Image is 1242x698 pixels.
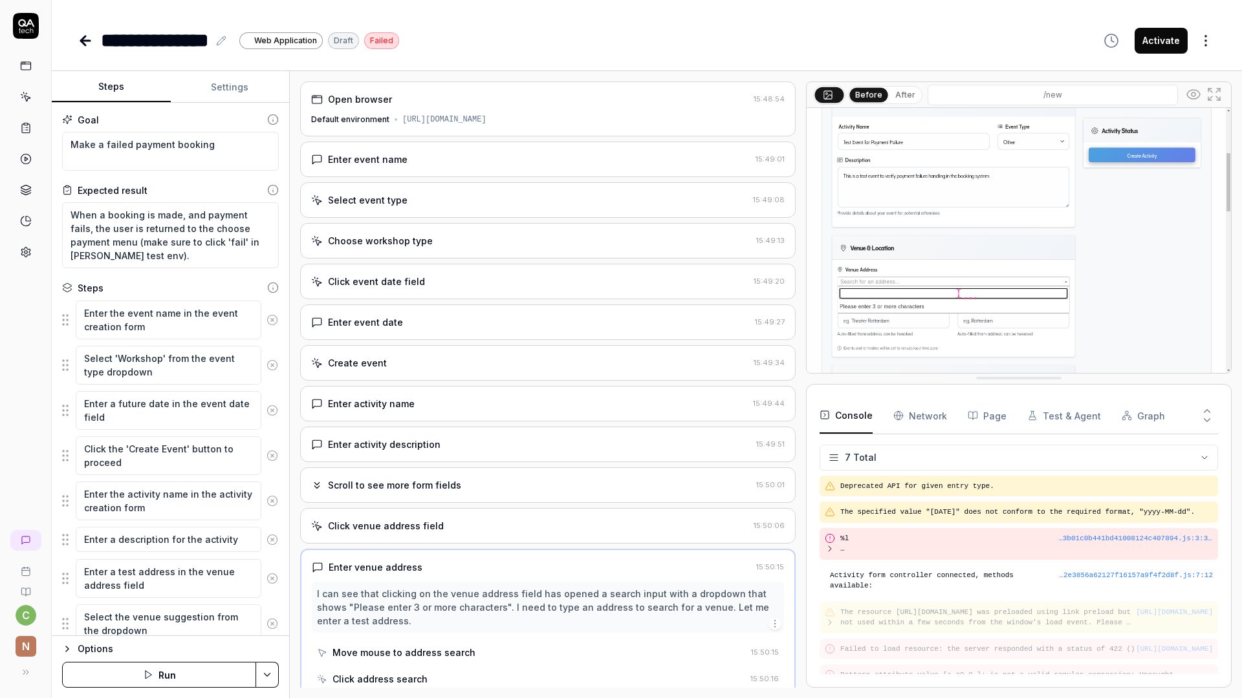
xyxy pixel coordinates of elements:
button: [URL][DOMAIN_NAME] [1136,644,1213,655]
button: n [5,626,46,659]
div: Click address search [332,672,428,686]
div: Select event type [328,193,408,207]
button: View version history [1096,28,1127,54]
div: Suggestions [62,558,279,598]
button: Steps [52,72,171,103]
pre: Failed to load resource: the server responded with a status of 422 () [840,644,1213,655]
pre: The specified value "[DATE]" does not conform to the required format, "yyyy-MM-dd". [840,507,1213,518]
time: 15:49:20 [754,277,785,286]
button: Remove step [261,307,283,333]
time: 15:48:54 [754,94,785,103]
pre: %l %i %d Sitam consectetu adipiscing ElitSeddo: Eiusmo temp incididunt ut labo (etdolor 'magnaAli... [840,533,1058,555]
button: After [890,88,921,102]
button: Before [850,87,888,101]
div: Suggestions [62,390,279,430]
div: Suggestions [62,604,279,644]
div: Click event date field [328,275,425,288]
div: Open browser [328,92,392,106]
time: 15:50:16 [750,674,779,683]
button: Console [820,397,873,434]
time: 15:49:51 [756,439,785,449]
time: 15:49:27 [755,317,785,326]
button: Test & Agent [1027,397,1101,434]
span: n [16,636,36,657]
div: Expected result [78,184,147,197]
button: Network [893,397,947,434]
button: Click address search15:50:16 [312,667,784,691]
a: New conversation [10,530,41,551]
button: …2e3856a62127f16157a9f4f2d8f.js:7:12 [1059,570,1213,581]
div: Enter event name [328,153,408,166]
span: Web Application [254,35,317,47]
button: Remove step [261,527,283,553]
div: Enter event date [328,315,403,329]
a: Web Application [239,32,323,49]
button: [URL][DOMAIN_NAME] [1136,607,1213,618]
pre: Deprecated API for given entry type. [840,481,1213,492]
time: 15:49:08 [753,195,785,204]
button: Open in full screen [1204,84,1225,105]
button: Move mouse to address search15:50:15 [312,640,784,664]
div: Goal [78,113,99,127]
time: 15:50:06 [754,521,785,530]
div: Suggestions [62,481,279,521]
div: Choose workshop type [328,234,433,248]
pre: Activity form controller connected, methods available: [830,570,1213,591]
div: Create event [328,356,387,370]
div: Suggestions [62,345,279,385]
div: Failed [364,32,399,49]
div: Steps [78,281,103,295]
button: Remove step [261,488,283,514]
time: 15:49:44 [753,399,785,408]
div: Move mouse to address search [332,646,475,659]
div: Enter venue address [329,560,422,574]
time: 15:49:13 [756,236,785,245]
div: Draft [328,32,359,49]
div: Suggestions [62,436,279,476]
button: Remove step [261,352,283,378]
button: Graph [1122,397,1165,434]
div: Click venue address field [328,519,444,533]
pre: Pattern attribute value [a-z0-9-]+ is not a valid regular expression: Uncaught SyntaxError: Inval... [840,670,1213,691]
div: Suggestions [62,526,279,553]
button: Remove step [261,566,283,591]
button: Page [968,397,1007,434]
a: Documentation [5,576,46,597]
button: c [16,605,36,626]
button: Activate [1135,28,1188,54]
div: Default environment [311,114,389,125]
div: Suggestions [62,300,279,340]
div: …3b01c0b441bd41008124c407894.js : 3 : 39434 [1058,533,1213,544]
time: 15:50:15 [751,648,779,657]
time: 15:49:34 [754,358,785,367]
div: Enter activity description [328,438,441,451]
img: Screenshot [807,108,1231,373]
button: Remove step [261,611,283,637]
div: Enter activity name [328,397,415,410]
button: Show all interative elements [1183,84,1204,105]
button: …3b01c0b441bd41008124c407894.js:3:39434 [1058,533,1213,544]
div: [URL][DOMAIN_NAME] [402,114,486,125]
time: 15:49:01 [756,154,785,164]
pre: The resource [URL][DOMAIN_NAME] was preloaded using link preload but not used within a few second... [840,607,1136,628]
div: Options [78,641,279,657]
a: Book a call with us [5,556,46,576]
button: Remove step [261,443,283,469]
time: 15:50:01 [756,480,785,489]
div: Scroll to see more form fields [328,478,461,492]
div: I can see that clicking on the venue address field has opened a search input with a dropdown that... [317,587,779,628]
button: Remove step [261,397,283,423]
button: Run [62,662,256,688]
button: Options [62,641,279,657]
div: …2e3856a62127f16157a9f4f2d8f.js : 7 : 12 [1059,570,1213,581]
button: Settings [171,72,290,103]
time: 15:50:15 [756,562,784,571]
